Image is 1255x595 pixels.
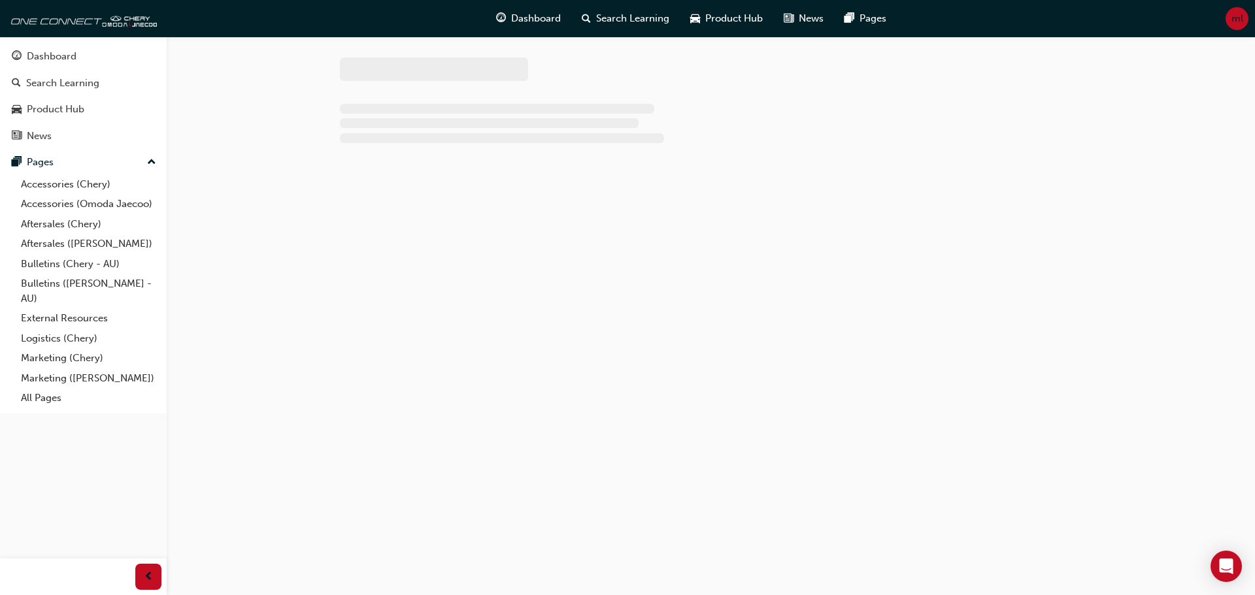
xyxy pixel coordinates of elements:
[27,155,54,170] div: Pages
[834,5,897,32] a: pages-iconPages
[16,368,161,389] a: Marketing ([PERSON_NAME])
[486,5,571,32] a: guage-iconDashboard
[16,388,161,408] a: All Pages
[27,49,76,64] div: Dashboard
[12,157,22,169] span: pages-icon
[582,10,591,27] span: search-icon
[1226,7,1248,30] button: ml
[5,124,161,148] a: News
[1231,11,1243,26] span: ml
[144,569,154,585] span: prev-icon
[12,104,22,116] span: car-icon
[16,174,161,195] a: Accessories (Chery)
[7,5,157,31] img: oneconnect
[16,194,161,214] a: Accessories (Omoda Jaecoo)
[27,102,84,117] div: Product Hub
[16,234,161,254] a: Aftersales ([PERSON_NAME])
[16,348,161,368] a: Marketing (Chery)
[690,10,700,27] span: car-icon
[16,274,161,308] a: Bulletins ([PERSON_NAME] - AU)
[496,10,506,27] span: guage-icon
[27,129,52,144] div: News
[16,308,161,329] a: External Resources
[860,11,886,26] span: Pages
[16,254,161,274] a: Bulletins (Chery - AU)
[5,150,161,174] button: Pages
[5,97,161,121] a: Product Hub
[16,214,161,234] a: Aftersales (Chery)
[1211,551,1242,582] div: Open Intercom Messenger
[784,10,794,27] span: news-icon
[596,11,669,26] span: Search Learning
[680,5,773,32] a: car-iconProduct Hub
[571,5,680,32] a: search-iconSearch Learning
[773,5,834,32] a: news-iconNews
[16,329,161,349] a: Logistics (Chery)
[845,10,854,27] span: pages-icon
[26,76,99,91] div: Search Learning
[147,154,156,171] span: up-icon
[12,51,22,63] span: guage-icon
[511,11,561,26] span: Dashboard
[5,71,161,95] a: Search Learning
[5,42,161,150] button: DashboardSearch LearningProduct HubNews
[705,11,763,26] span: Product Hub
[5,44,161,69] a: Dashboard
[12,78,21,89] span: search-icon
[799,11,824,26] span: News
[12,131,22,142] span: news-icon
